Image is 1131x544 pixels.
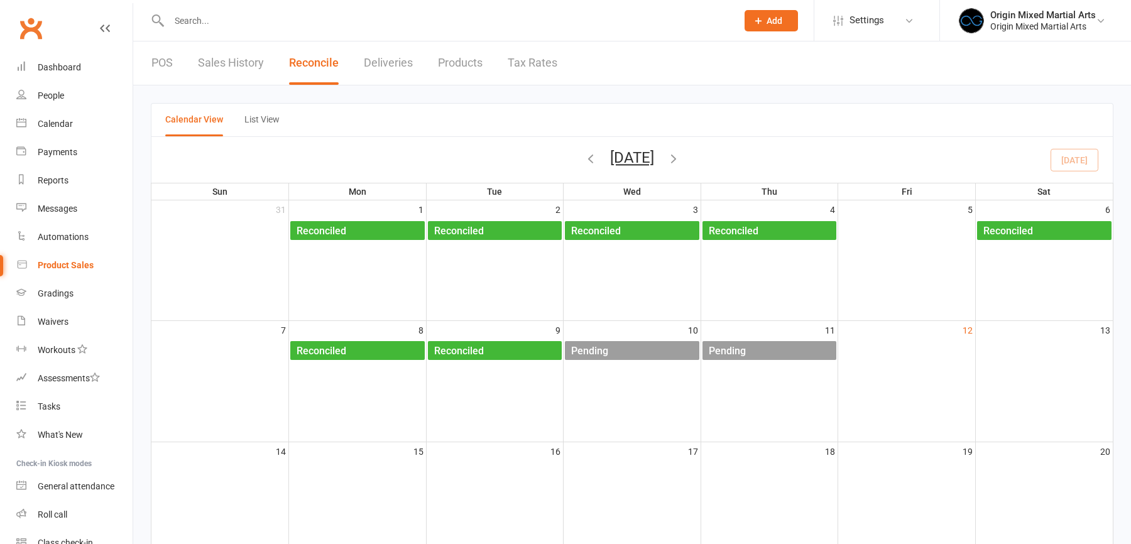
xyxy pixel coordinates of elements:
a: Sales History [198,41,264,85]
a: 18 [822,442,838,461]
a: Waivers [16,308,133,336]
a: 16 [548,442,563,461]
a: Tue [484,183,505,200]
a: 12 [960,321,975,340]
a: 20 [1098,442,1113,461]
a: 3 [691,200,701,219]
div: Reconciled [708,221,759,241]
a: 2 [553,200,563,219]
div: Payments [38,147,77,157]
a: 15 [411,442,426,461]
a: 10 [686,321,701,340]
a: What's New [16,421,133,449]
div: Product Sales [38,260,94,270]
a: Tasks [16,393,133,421]
a: 1 [416,200,426,219]
div: General attendance [38,481,114,491]
div: Messages [38,204,77,214]
a: Wed [621,183,643,200]
div: Waivers [38,317,68,327]
div: Reconciled [434,221,484,241]
a: 9 [553,321,563,340]
a: Tax Rates [508,41,557,85]
a: Mon [346,183,369,200]
a: 17 [686,442,701,461]
a: People [16,82,133,110]
a: 31 [273,200,288,219]
a: Roll call [16,501,133,529]
a: 8 [416,321,426,340]
div: Assessments [38,373,100,383]
button: Calendar View [165,104,223,136]
a: Automations [16,223,133,251]
div: Dashboard [38,62,81,72]
a: Assessments [16,364,133,393]
div: Gradings [38,288,74,298]
a: 5 [965,200,975,219]
a: Reconcile [289,41,339,85]
a: General attendance kiosk mode [16,472,133,501]
div: Tasks [38,401,60,411]
span: Add [767,16,782,26]
button: [DATE] [610,149,654,166]
div: What's New [38,430,83,440]
div: Reconciled [983,221,1034,241]
button: List View [244,104,280,136]
a: 19 [960,442,975,461]
a: Messages [16,195,133,223]
div: Reconciled [296,221,347,241]
div: Reconciled [434,341,484,361]
a: Calendar [16,110,133,138]
a: Dashboard [16,53,133,82]
a: Clubworx [15,13,46,44]
div: People [38,90,64,101]
a: 7 [278,321,288,340]
div: Workouts [38,345,75,355]
a: 14 [273,442,288,461]
div: Origin Mixed Martial Arts [990,21,1096,32]
div: Reconciled [296,341,347,361]
a: Gradings [16,280,133,308]
a: POS [151,41,173,85]
a: 13 [1098,321,1113,340]
img: thumb_image1665119159.png [959,8,984,33]
a: Fri [899,183,915,200]
span: Settings [850,6,884,35]
div: Reports [38,175,68,185]
a: Products [438,41,483,85]
a: Workouts [16,336,133,364]
div: Pending [708,341,746,361]
div: Pending [571,341,609,361]
a: Payments [16,138,133,166]
a: Product Sales [16,251,133,280]
div: Roll call [38,509,67,520]
div: Origin Mixed Martial Arts [990,9,1096,21]
a: 4 [828,200,838,219]
a: 11 [822,321,838,340]
button: Add [745,10,798,31]
a: Thu [759,183,780,200]
div: Reconciled [571,221,621,241]
a: Sun [210,183,230,200]
div: Automations [38,232,89,242]
a: Sat [1035,183,1053,200]
input: Search... [165,12,728,30]
a: Reports [16,166,133,195]
a: Deliveries [364,41,413,85]
div: Calendar [38,119,73,129]
a: 6 [1103,200,1113,219]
